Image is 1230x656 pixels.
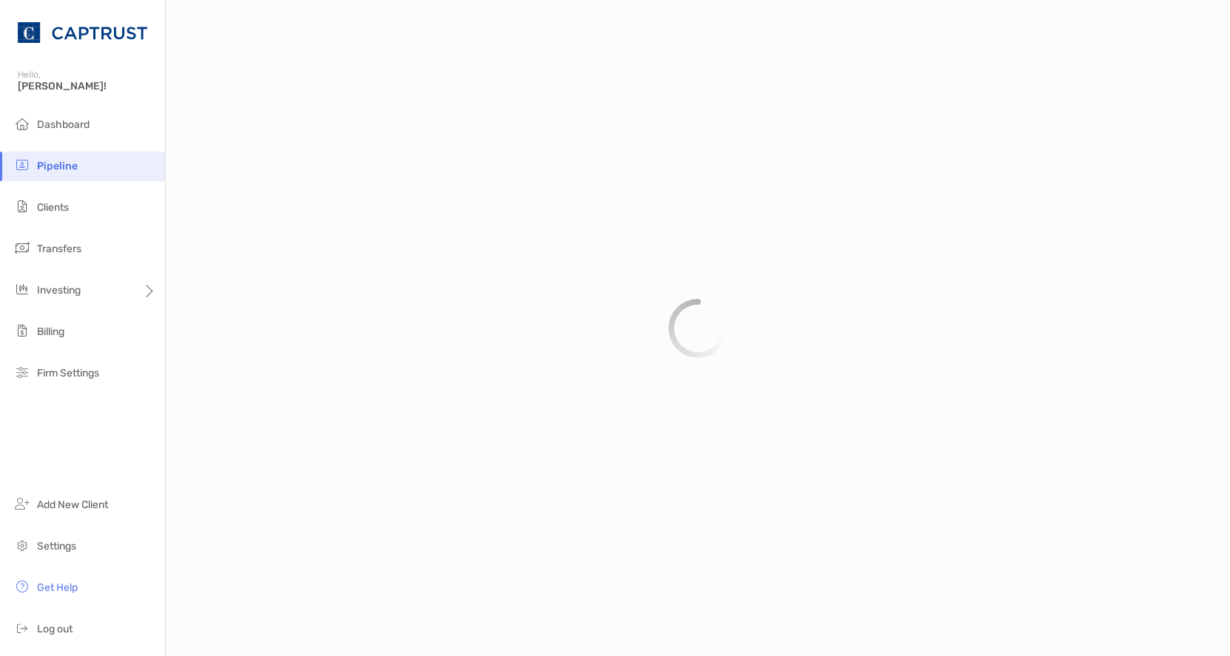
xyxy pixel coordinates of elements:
[37,284,81,297] span: Investing
[37,581,78,594] span: Get Help
[37,498,108,511] span: Add New Client
[18,80,156,92] span: [PERSON_NAME]!
[37,540,76,552] span: Settings
[37,243,81,255] span: Transfers
[37,325,64,338] span: Billing
[37,201,69,214] span: Clients
[13,363,31,381] img: firm-settings icon
[13,536,31,554] img: settings icon
[13,578,31,595] img: get-help icon
[13,322,31,339] img: billing icon
[13,280,31,298] img: investing icon
[13,619,31,637] img: logout icon
[37,118,90,131] span: Dashboard
[13,239,31,257] img: transfers icon
[37,623,73,635] span: Log out
[37,160,78,172] span: Pipeline
[13,495,31,513] img: add_new_client icon
[13,197,31,215] img: clients icon
[13,156,31,174] img: pipeline icon
[13,115,31,132] img: dashboard icon
[18,6,147,59] img: CAPTRUST Logo
[37,367,99,379] span: Firm Settings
